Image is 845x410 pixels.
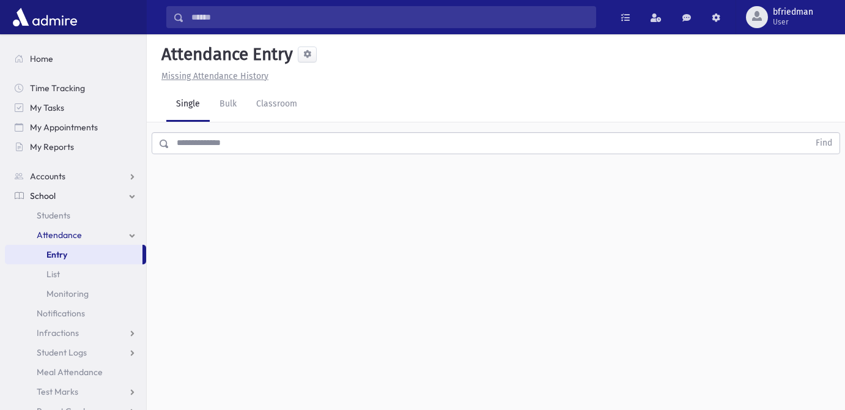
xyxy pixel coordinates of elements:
[808,133,839,154] button: Find
[5,49,146,69] a: Home
[30,190,56,201] span: School
[37,327,79,338] span: Infractions
[5,264,146,284] a: List
[37,308,85,319] span: Notifications
[5,245,142,264] a: Entry
[5,362,146,382] a: Meal Attendance
[773,7,813,17] span: bfriedman
[30,122,98,133] span: My Appointments
[246,88,307,122] a: Classroom
[5,304,146,323] a: Notifications
[5,166,146,186] a: Accounts
[46,249,67,260] span: Entry
[37,210,70,221] span: Students
[46,288,89,299] span: Monitoring
[5,225,146,245] a: Attendance
[30,141,74,152] span: My Reports
[5,137,146,157] a: My Reports
[161,71,268,81] u: Missing Attendance History
[5,343,146,362] a: Student Logs
[30,171,65,182] span: Accounts
[184,6,596,28] input: Search
[210,88,246,122] a: Bulk
[5,206,146,225] a: Students
[5,323,146,343] a: Infractions
[5,78,146,98] a: Time Tracking
[30,83,85,94] span: Time Tracking
[166,88,210,122] a: Single
[5,98,146,117] a: My Tasks
[37,347,87,358] span: Student Logs
[37,386,78,397] span: Test Marks
[5,284,146,304] a: Monitoring
[10,5,80,29] img: AdmirePro
[37,229,82,240] span: Attendance
[46,269,60,280] span: List
[157,71,268,81] a: Missing Attendance History
[5,186,146,206] a: School
[5,117,146,137] a: My Appointments
[30,102,64,113] span: My Tasks
[30,53,53,64] span: Home
[773,17,813,27] span: User
[157,44,293,65] h5: Attendance Entry
[5,382,146,401] a: Test Marks
[37,367,103,378] span: Meal Attendance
